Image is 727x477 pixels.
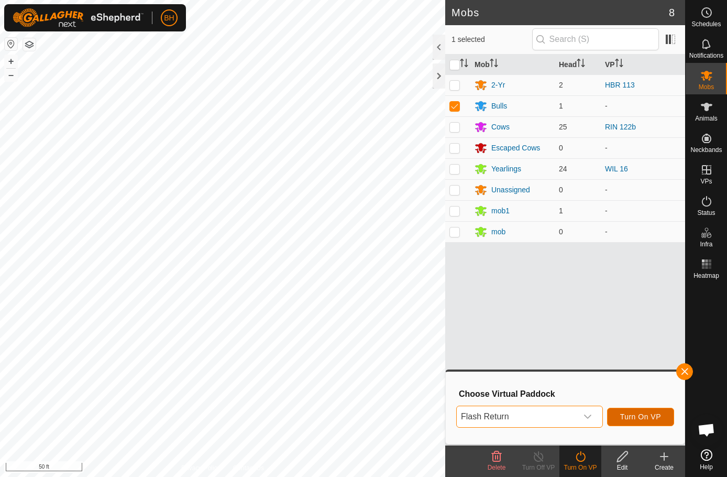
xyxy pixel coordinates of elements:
[605,81,635,89] a: HBR 113
[690,147,722,153] span: Neckbands
[5,38,17,50] button: Reset Map
[559,207,563,215] span: 1
[555,55,601,75] th: Head
[233,463,264,473] a: Contact Us
[601,95,685,116] td: -
[620,413,661,421] span: Turn On VP
[491,122,510,133] div: Cows
[457,406,577,427] span: Flash Return
[577,406,598,427] div: dropdown trigger
[686,445,727,474] a: Help
[693,273,719,279] span: Heatmap
[700,464,713,470] span: Help
[643,463,685,472] div: Create
[451,34,532,45] span: 1 selected
[5,69,17,81] button: –
[601,137,685,158] td: -
[491,164,521,175] div: Yearlings
[601,179,685,200] td: -
[601,463,643,472] div: Edit
[491,101,507,112] div: Bulls
[559,165,567,173] span: 24
[181,463,221,473] a: Privacy Policy
[559,144,563,152] span: 0
[559,81,563,89] span: 2
[491,80,505,91] div: 2-Yr
[460,60,468,69] p-sorticon: Activate to sort
[559,123,567,131] span: 25
[695,115,718,122] span: Animals
[605,123,636,131] a: RIN 122b
[689,52,723,59] span: Notifications
[470,55,555,75] th: Mob
[700,178,712,185] span: VPs
[559,102,563,110] span: 1
[691,21,721,27] span: Schedules
[491,143,540,154] div: Escaped Cows
[23,38,36,51] button: Map Layers
[491,185,530,196] div: Unassigned
[697,210,715,216] span: Status
[459,389,674,399] h3: Choose Virtual Paddock
[490,60,498,69] p-sorticon: Activate to sort
[451,6,669,19] h2: Mobs
[601,200,685,221] td: -
[559,227,563,236] span: 0
[601,221,685,242] td: -
[669,5,675,20] span: 8
[691,414,722,446] a: Open chat
[699,84,714,90] span: Mobs
[577,60,585,69] p-sorticon: Activate to sort
[601,55,685,75] th: VP
[559,186,563,194] span: 0
[532,28,659,50] input: Search (S)
[607,408,674,426] button: Turn On VP
[559,463,601,472] div: Turn On VP
[164,13,174,24] span: BH
[605,165,628,173] a: WIL 16
[700,241,712,247] span: Infra
[615,60,623,69] p-sorticon: Activate to sort
[491,205,510,216] div: mob1
[488,464,506,471] span: Delete
[491,226,505,237] div: mob
[13,8,144,27] img: Gallagher Logo
[5,55,17,68] button: +
[517,463,559,472] div: Turn Off VP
